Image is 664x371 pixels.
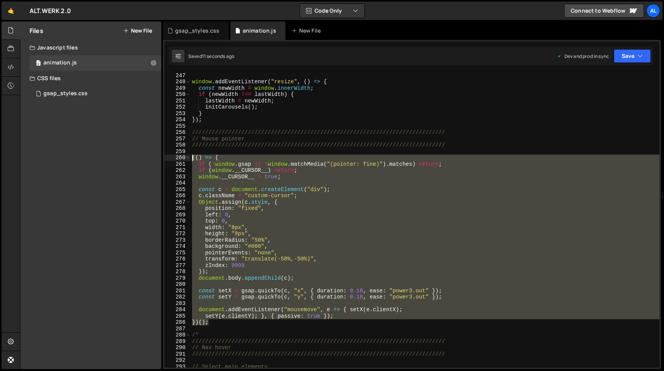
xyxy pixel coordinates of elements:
div: 281 [164,288,190,294]
div: gsap_styles.css [175,27,219,35]
a: 🤙 [2,2,20,20]
div: 249 [164,85,190,92]
div: 255 [164,123,190,130]
div: 274 [164,243,190,250]
div: 266 [164,193,190,199]
button: New File [123,28,152,34]
div: 290 [164,345,190,351]
h2: Files [30,26,43,35]
div: 287 [164,326,190,332]
div: animation.js [43,59,77,66]
div: 269 [164,212,190,218]
div: 254 [164,117,190,123]
div: 293 [164,364,190,370]
div: 278 [164,269,190,275]
div: 291 [164,351,190,358]
div: 292 [164,357,190,364]
div: 280 [164,281,190,288]
div: 14912/40509.css [30,86,161,101]
div: Saved [188,53,234,59]
div: 251 [164,98,190,104]
div: ALT.WERK 2.0 [30,6,71,15]
div: 265 [164,186,190,193]
div: 277 [164,262,190,269]
div: 261 [164,161,190,168]
div: CSS files [20,71,161,86]
div: gsap_styles.css [43,90,88,97]
div: 260 [164,155,190,161]
div: 247 [164,73,190,79]
div: 276 [164,256,190,262]
button: Save [614,49,651,63]
div: 273 [164,237,190,244]
div: 275 [164,250,190,256]
button: Code Only [300,4,364,18]
div: 259 [164,148,190,155]
span: 0 [36,61,41,67]
div: 258 [164,142,190,148]
div: 286 [164,319,190,326]
a: Connect to Webflow [564,4,644,18]
div: 288 [164,332,190,338]
div: 289 [164,338,190,345]
div: 279 [164,275,190,282]
div: 267 [164,199,190,206]
div: 11 seconds ago [202,53,234,59]
div: 270 [164,218,190,224]
div: 256 [164,129,190,136]
div: New File [291,27,324,35]
div: 264 [164,180,190,186]
div: 14912/38821.js [30,55,161,71]
div: 284 [164,307,190,313]
div: 248 [164,79,190,85]
div: Dev and prod in sync [557,53,609,59]
div: animation.js [243,27,276,35]
div: 252 [164,104,190,110]
div: 268 [164,205,190,212]
div: 253 [164,110,190,117]
div: 263 [164,174,190,180]
div: 271 [164,224,190,231]
div: 285 [164,313,190,320]
a: AL [646,4,660,18]
div: Javascript files [20,40,161,55]
div: 250 [164,91,190,98]
div: 257 [164,136,190,142]
div: 282 [164,294,190,300]
div: 283 [164,300,190,307]
div: 272 [164,231,190,237]
div: 262 [164,167,190,174]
